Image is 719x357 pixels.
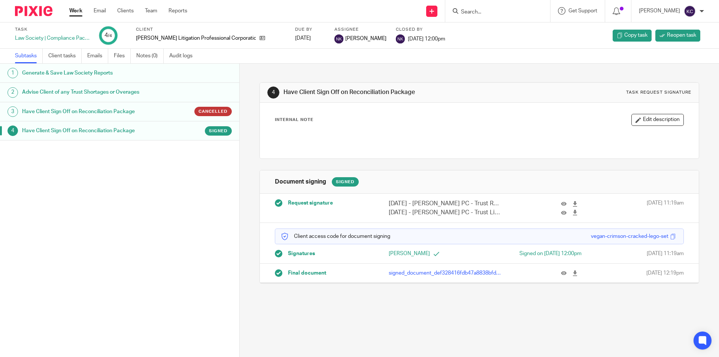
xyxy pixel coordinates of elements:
a: Client tasks [48,49,82,63]
img: Pixie [15,6,52,16]
span: Reopen task [667,31,696,39]
a: Copy task [613,30,652,42]
div: Law Society | Compliance Package [15,34,90,42]
p: Client access code for document signing [281,233,390,240]
a: Email [94,7,106,15]
button: Edit description [631,114,684,126]
span: [PERSON_NAME] [345,35,386,42]
p: signed_document_def328416fdb47a8838bfd3d6e66efad.pdf [389,269,502,277]
p: [PERSON_NAME] [389,250,479,257]
h1: Have Client Sign Off on Reconciliation Package [283,88,495,96]
span: Request signature [288,199,333,207]
p: [PERSON_NAME] [639,7,680,15]
div: Signed on [DATE] 12:00pm [491,250,582,257]
span: Signatures [288,250,315,257]
span: [DATE] 12:19pm [646,269,684,277]
label: Due by [295,27,325,33]
label: Client [136,27,286,33]
div: 4 [7,125,18,136]
a: Reopen task [655,30,700,42]
a: Team [145,7,157,15]
input: Search [460,9,528,16]
img: svg%3E [334,34,343,43]
img: svg%3E [684,5,696,17]
p: [DATE] - [PERSON_NAME] PC - Trust Listing Audit.pdf [389,208,502,217]
h1: Document signing [275,178,326,186]
span: Cancelled [198,108,228,115]
label: Closed by [396,27,445,33]
label: Task [15,27,90,33]
span: [DATE] 12:00pm [408,36,445,41]
h1: Generate & Save Law Society Reports [22,67,162,79]
div: Signed [332,177,359,187]
a: Emails [87,49,108,63]
div: vegan-crimson-cracked-lego-set [591,233,668,240]
small: /4 [108,34,112,38]
div: Task request signature [626,90,691,96]
span: Final document [288,269,326,277]
h1: Have Client Sign Off on Reconciliation Package [22,125,162,136]
div: 4 [104,31,112,40]
a: Subtasks [15,49,43,63]
span: Get Support [568,8,597,13]
a: Audit logs [169,49,198,63]
p: [DATE] - [PERSON_NAME] PC - Trust Reconciliation Workbook.pdf [389,199,502,208]
span: Signed [209,128,228,134]
a: Files [114,49,131,63]
a: Work [69,7,82,15]
a: Notes (0) [136,49,164,63]
p: Internal Note [275,117,313,123]
div: 1 [7,68,18,78]
img: svg%3E [396,34,405,43]
span: Copy task [624,31,647,39]
div: 4 [267,87,279,99]
h1: Advise Client of any Trust Shortages or Overages [22,87,162,98]
label: Assignee [334,27,386,33]
div: 2 [7,87,18,98]
p: [PERSON_NAME] Litigation Professional Corporation ([PERSON_NAME]) [136,34,256,42]
div: [DATE] [295,34,325,42]
h1: Have Client Sign Off on Reconciliation Package [22,106,162,117]
a: Reports [169,7,187,15]
a: Clients [117,7,134,15]
span: [DATE] 11:19am [647,199,684,217]
span: [DATE] 11:19am [647,250,684,257]
div: 3 [7,106,18,117]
